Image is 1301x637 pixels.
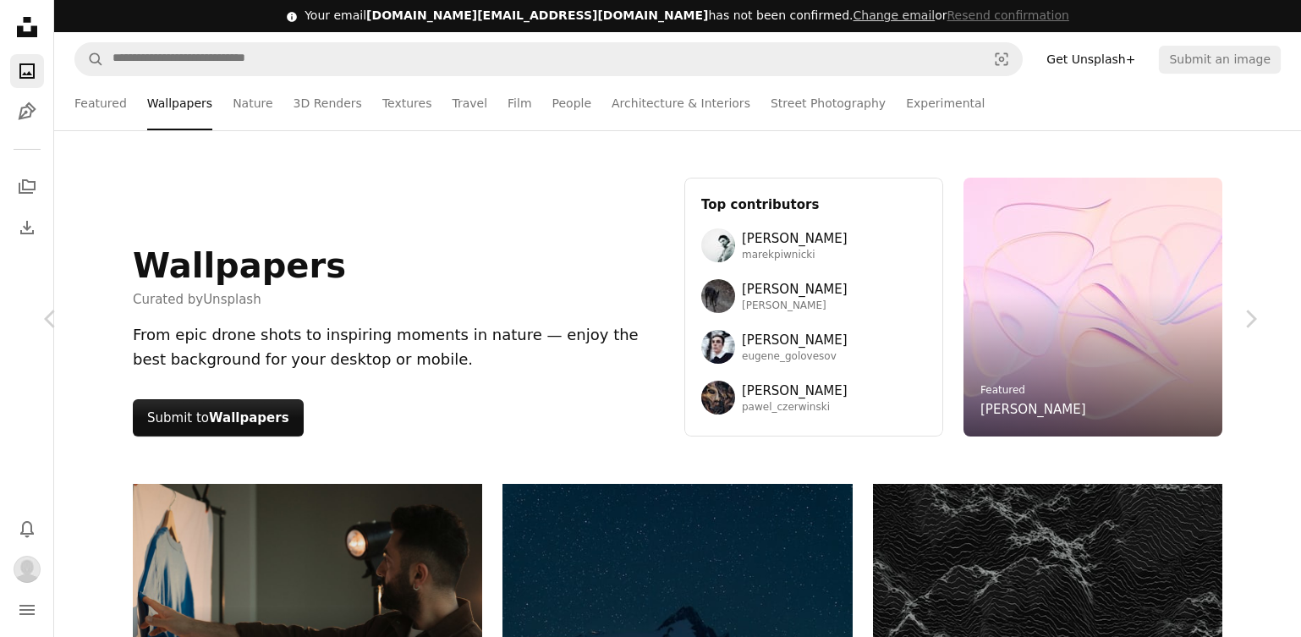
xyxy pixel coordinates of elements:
[742,279,848,299] span: [PERSON_NAME]
[502,593,852,608] a: Snowy mountain peak under a starry night sky
[701,330,735,364] img: Avatar of user Eugene Golovesov
[701,381,926,415] a: Avatar of user Pawel Czerwinski[PERSON_NAME]pawel_czerwinski
[75,43,104,75] button: Search Unsplash
[701,279,735,313] img: Avatar of user Wolfgang Hasselmann
[133,289,346,310] span: Curated by
[10,593,44,627] button: Menu
[742,381,848,401] span: [PERSON_NAME]
[294,76,362,130] a: 3D Renders
[742,401,848,415] span: pawel_czerwinski
[612,76,750,130] a: Architecture & Interiors
[981,43,1022,75] button: Visual search
[133,323,664,372] div: From epic drone shots to inspiring moments in nature — enjoy the best background for your desktop...
[742,350,848,364] span: eugene_golovesov
[742,330,848,350] span: [PERSON_NAME]
[701,381,735,415] img: Avatar of user Pawel Czerwinski
[74,42,1023,76] form: Find visuals sitewide
[947,8,1069,25] button: Resend confirmation
[980,384,1025,396] a: Featured
[10,211,44,244] a: Download History
[873,574,1222,590] a: Abstract dark landscape with textured mountain peaks.
[552,76,592,130] a: People
[701,228,735,262] img: Avatar of user Marek Piwnicki
[14,556,41,583] img: Avatar of user Ana Tskhomelidze
[508,76,531,130] a: Film
[382,76,432,130] a: Textures
[74,76,127,130] a: Featured
[452,76,487,130] a: Travel
[742,228,848,249] span: [PERSON_NAME]
[980,399,1086,420] a: [PERSON_NAME]
[1199,238,1301,400] a: Next
[701,330,926,364] a: Avatar of user Eugene Golovesov[PERSON_NAME]eugene_golovesov
[233,76,272,130] a: Nature
[133,245,346,286] h1: Wallpapers
[10,512,44,546] button: Notifications
[854,8,936,22] a: Change email
[701,195,926,215] h3: Top contributors
[701,279,926,313] a: Avatar of user Wolfgang Hasselmann[PERSON_NAME][PERSON_NAME]
[366,8,708,22] span: [DOMAIN_NAME][EMAIL_ADDRESS][DOMAIN_NAME]
[209,410,289,426] strong: Wallpapers
[742,299,848,313] span: [PERSON_NAME]
[133,399,304,437] button: Submit to Wallpapers
[1159,46,1281,73] button: Submit an image
[10,95,44,129] a: Illustrations
[742,249,848,262] span: marekpiwnicki
[771,76,886,130] a: Street Photography
[10,54,44,88] a: Photos
[854,8,1069,22] span: or
[906,76,985,130] a: Experimental
[10,552,44,586] button: Profile
[305,8,1069,25] div: Your email has not been confirmed.
[701,228,926,262] a: Avatar of user Marek Piwnicki[PERSON_NAME]marekpiwnicki
[1036,46,1145,73] a: Get Unsplash+
[203,292,261,307] a: Unsplash
[10,170,44,204] a: Collections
